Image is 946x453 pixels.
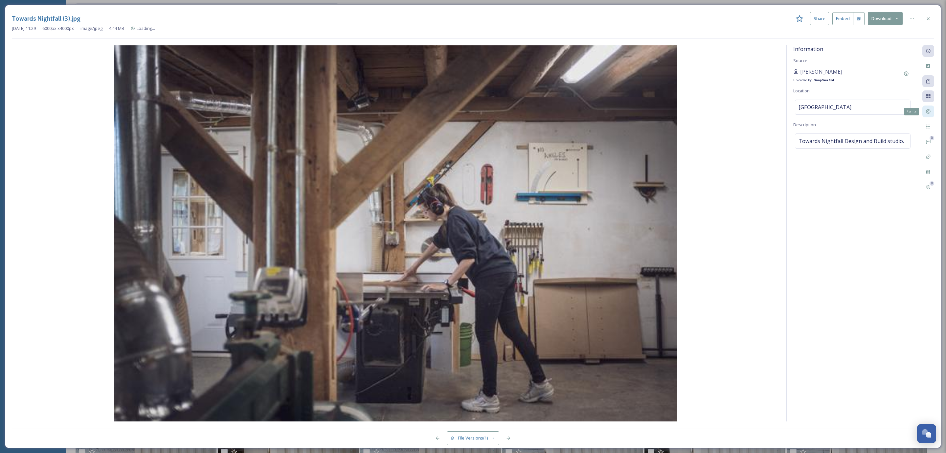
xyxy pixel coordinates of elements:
[930,181,934,186] div: 0
[930,136,934,140] div: 0
[447,431,499,445] button: File Versions(1)
[799,103,851,111] span: [GEOGRAPHIC_DATA]
[917,424,936,443] button: Open Chat
[832,12,853,25] button: Embed
[793,88,810,94] span: Location
[12,25,36,32] span: [DATE] 11:29
[904,108,919,115] div: Rights
[137,25,155,31] span: Loading...
[42,25,74,32] span: 6000 px x 4000 px
[793,78,813,82] span: Uploaded by:
[109,25,124,32] span: 4.44 MB
[793,122,816,128] span: Description
[868,12,903,25] button: Download
[800,68,842,76] span: [PERSON_NAME]
[799,137,904,145] span: Towards Nightfall Design and Build studio.
[810,12,829,25] button: Share
[80,25,102,32] span: image/jpeg
[12,14,80,23] h3: Towards Nightfall (3).jpg
[793,45,823,53] span: Information
[793,58,807,63] span: Source
[12,45,780,421] img: a4812002-5268-4e50-bff8-72802e0cfed5.jpg
[814,78,834,82] strong: SnapSea Bot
